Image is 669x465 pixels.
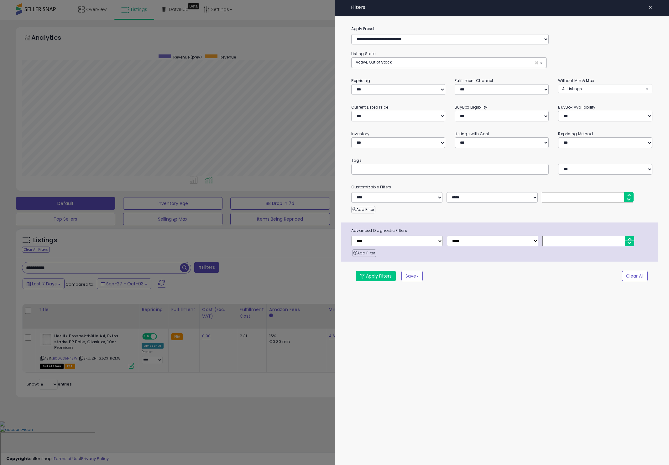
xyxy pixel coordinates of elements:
button: Clear All [622,271,648,281]
small: Repricing Method [558,131,593,136]
button: All Listings [558,84,652,93]
small: Listings with Cost [455,131,489,136]
span: Advanced Diagnostic Filters [347,227,658,234]
small: Current Listed Price [351,105,388,110]
small: Inventory [351,131,369,136]
span: × [535,59,539,66]
button: × [646,3,655,12]
small: Without Min & Max [558,78,594,83]
button: Save [401,271,423,281]
span: Active, Out of Stock [356,59,392,65]
small: Fulfillment Channel [455,78,493,83]
button: Active, Out of Stock × [352,58,546,68]
button: Apply Filters [356,271,396,281]
small: BuyBox Eligibility [455,105,487,110]
small: Repricing [351,78,370,83]
button: Add Filter [351,206,375,213]
button: Add Filter [352,249,376,257]
small: Tags [347,157,657,164]
span: All Listings [562,86,582,91]
small: Listing State [351,51,375,56]
span: × [648,3,652,12]
small: BuyBox Availability [558,105,595,110]
h4: Filters [351,5,652,10]
small: Customizable Filters [347,184,657,191]
label: Apply Preset: [347,25,657,32]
